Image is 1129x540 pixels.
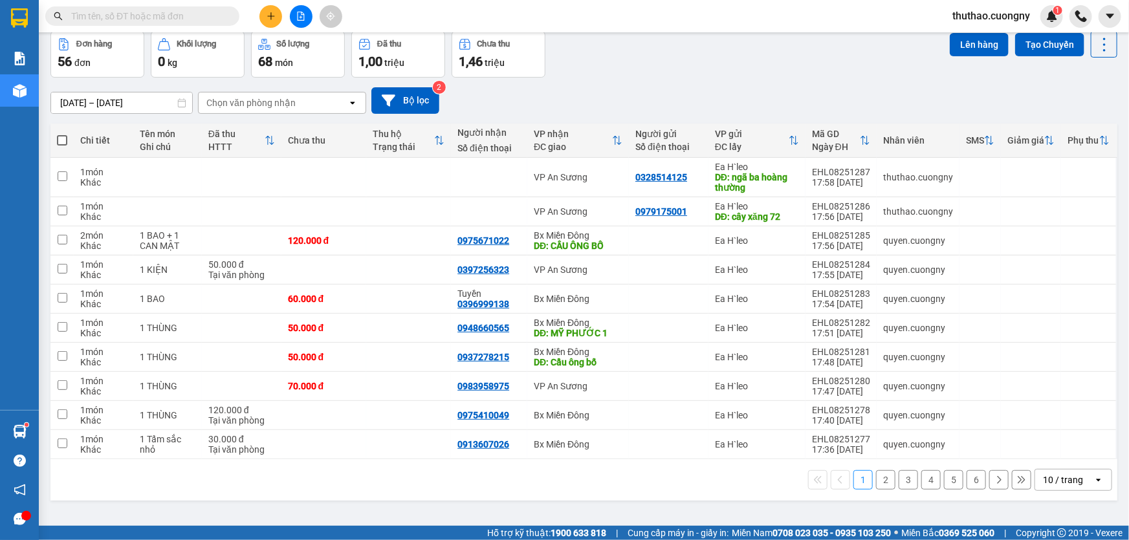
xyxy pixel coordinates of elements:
div: VP nhận [534,129,612,139]
div: thuthao.cuongny [883,206,953,217]
div: 1 món [80,376,127,386]
span: search [54,12,63,21]
input: Select a date range. [51,92,192,113]
div: quyen.cuongny [883,323,953,333]
div: 1 THÙNG [140,410,195,420]
span: Cung cấp máy in - giấy in: [628,526,729,540]
div: Khác [80,241,127,251]
div: quyen.cuongny [883,235,953,246]
div: VP An Sương [534,381,622,391]
button: 4 [921,470,941,490]
div: Số lượng [277,39,310,49]
th: Toggle SortBy [527,124,629,158]
div: 1 BAO + 1 CAN MẬT [140,230,195,251]
div: 120.000 đ [288,235,360,246]
span: 0 [158,54,165,69]
div: 2 món [80,230,127,241]
div: Khác [80,177,127,188]
th: Toggle SortBy [959,124,1001,158]
div: Bx Miền Đông [534,410,622,420]
span: Miền Nam [732,526,891,540]
div: 0979175001 [635,206,687,217]
div: 50.000 đ [208,259,275,270]
div: 10 / trang [1043,473,1083,486]
img: warehouse-icon [13,425,27,438]
div: 1 KIỆN [140,265,195,275]
div: 17:56 [DATE] [812,241,870,251]
sup: 1 [25,423,28,427]
div: Bx Miền Đông [534,230,622,241]
span: thuthao.cuongny [942,8,1040,24]
span: ⚪️ [894,530,898,535]
div: Ea H`leo [715,352,799,362]
div: EHL08251285 [812,230,870,241]
span: plus [267,12,276,21]
div: VP An Sương [534,172,622,182]
div: Tại văn phòng [208,270,275,280]
button: 5 [944,470,963,490]
span: đơn [74,58,91,68]
div: 0983958975 [457,381,509,391]
div: DĐ: MỸ PHƯỚC 1 [534,328,622,338]
button: caret-down [1099,5,1121,28]
img: solution-icon [13,52,27,65]
button: Đơn hàng56đơn [50,31,144,78]
svg: open [1093,475,1104,485]
div: 17:58 [DATE] [812,177,870,188]
div: EHL08251286 [812,201,870,211]
div: 1 THÙNG [140,323,195,333]
div: EHL08251287 [812,167,870,177]
div: Tại văn phòng [208,444,275,455]
div: 60.000 đ [288,294,360,304]
div: Khác [80,211,127,222]
div: Ghi chú [140,142,195,152]
div: 17:48 [DATE] [812,357,870,367]
span: 68 [258,54,272,69]
button: Bộ lọc [371,87,439,114]
div: 0913607026 [457,439,509,449]
div: Ea H`leo [715,162,799,172]
div: SMS [966,135,984,146]
div: Người nhận [457,127,521,138]
img: icon-new-feature [1046,10,1058,22]
div: Khác [80,415,127,426]
span: caret-down [1104,10,1116,22]
div: EHL08251277 [812,434,870,444]
button: Tạo Chuyến [1015,33,1084,56]
sup: 2 [433,81,446,94]
div: Bx Miền Đông [534,318,622,328]
span: món [275,58,293,68]
div: EHL08251283 [812,288,870,299]
div: VP An Sương [534,265,622,275]
div: 17:36 [DATE] [812,444,870,455]
div: ĐC giao [534,142,612,152]
div: 0975671022 [457,235,509,246]
span: kg [168,58,177,68]
div: Thu hộ [373,129,434,139]
button: Chưa thu1,46 triệu [452,31,545,78]
div: VP gửi [715,129,789,139]
div: DĐ: cây xăng 72 [715,211,799,222]
div: Ea H`leo [715,294,799,304]
span: notification [14,484,26,496]
div: 50.000 đ [288,352,360,362]
div: 1 BAO [140,294,195,304]
div: EHL08251278 [812,405,870,415]
div: 1 Tấm sắc nhỏ [140,434,195,455]
div: EHL08251281 [812,347,870,357]
div: quyen.cuongny [883,352,953,362]
span: 56 [58,54,72,69]
div: Chưa thu [288,135,360,146]
div: Bx Miền Đông [534,439,622,449]
th: Toggle SortBy [806,124,877,158]
th: Toggle SortBy [1061,124,1116,158]
strong: 0708 023 035 - 0935 103 250 [773,528,891,538]
div: Ea H`leo [715,201,799,211]
div: Ea H`leo [715,410,799,420]
div: 17:55 [DATE] [812,270,870,280]
button: Khối lượng0kg [151,31,245,78]
span: 1,00 [358,54,382,69]
div: Đã thu [377,39,401,49]
div: EHL08251282 [812,318,870,328]
div: Ea H`leo [715,381,799,391]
